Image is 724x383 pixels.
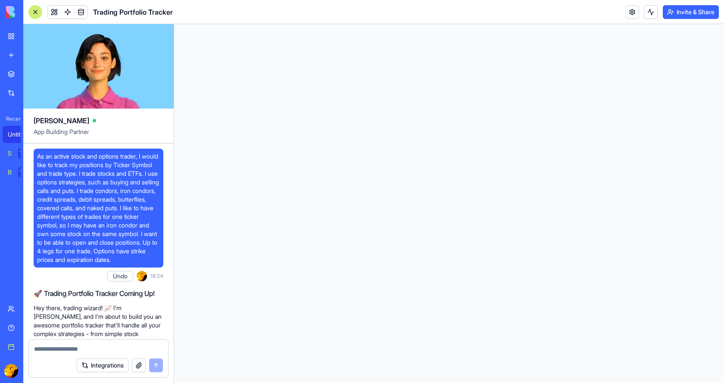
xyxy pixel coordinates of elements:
[8,168,12,177] div: Blog Generation Pro
[107,271,133,281] button: Undo
[34,115,89,126] span: [PERSON_NAME]
[8,149,12,158] div: Social Media Content Generator
[150,273,163,280] span: 16:24
[663,5,719,19] button: Invite & Share
[4,364,18,378] img: ACg8ocJ7cySna4fc69Ke675mTznHl7OjA8bfGgjuL09Rzb3DgFnSNC53=s96-c
[34,128,163,143] span: App Building Partner
[8,130,32,139] div: Untitled App
[3,115,21,122] span: Recent
[6,6,59,18] img: logo
[34,288,163,299] h2: 🚀 Trading Portfolio Tracker Coming Up!
[3,164,37,181] a: Blog Generation ProTRY
[37,152,160,264] span: As an active stock and options trader, I would like to track my positions by Ticker Symbol and tr...
[18,167,32,177] div: TRY
[93,7,173,17] span: Trading Portfolio Tracker
[18,148,32,159] div: TRY
[137,271,147,281] img: ACg8ocJ7cySna4fc69Ke675mTznHl7OjA8bfGgjuL09Rzb3DgFnSNC53=s96-c
[3,126,37,143] a: Untitled App
[77,358,128,372] button: Integrations
[34,304,163,355] p: Hey there, trading wizard! 📈 I'm [PERSON_NAME], and I'm about to build you an awesome portfolio t...
[3,145,37,162] a: Social Media Content GeneratorTRY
